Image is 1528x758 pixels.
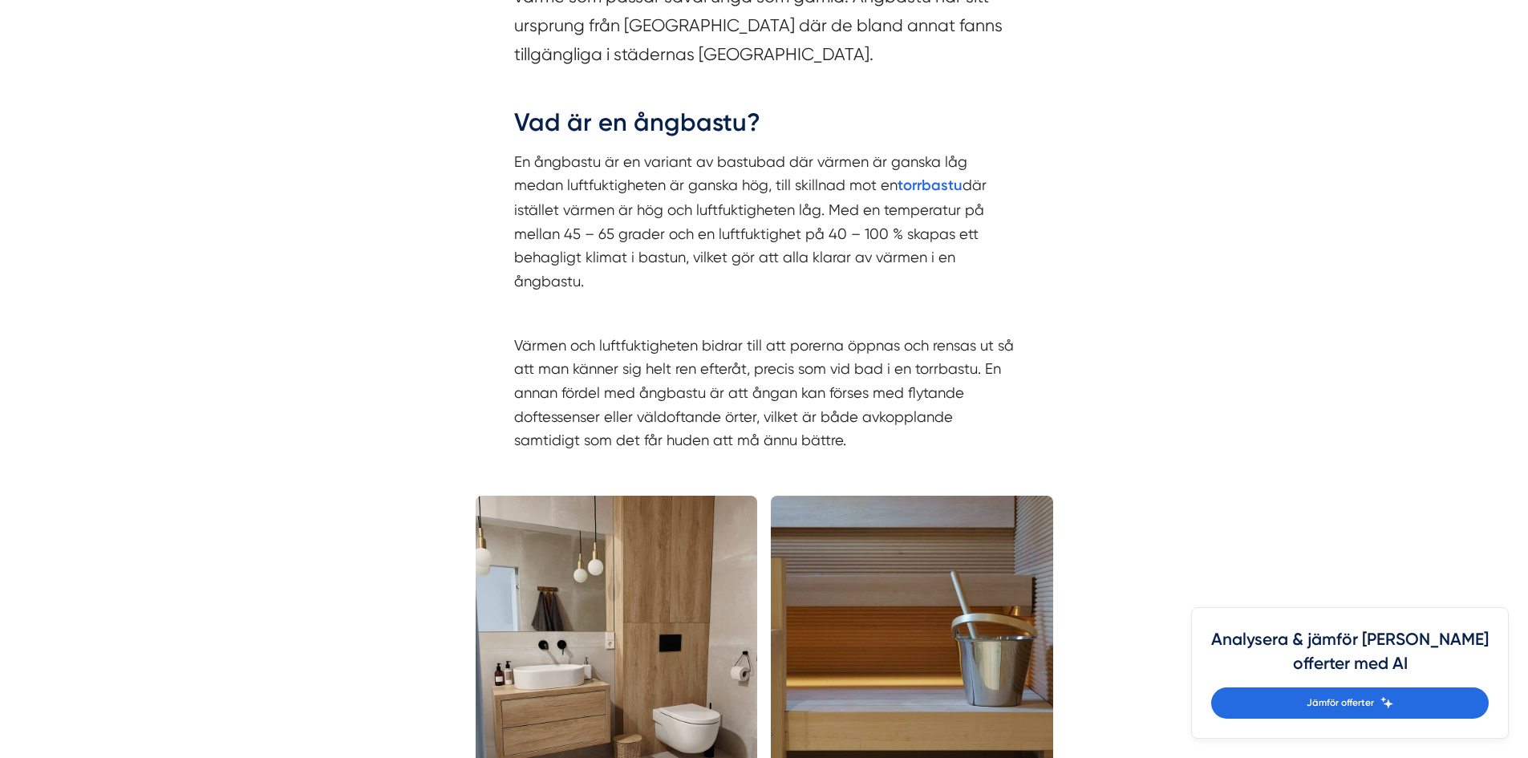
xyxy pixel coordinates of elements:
p: En ångbastu är en variant av bastubad där värmen är ganska låg medan luftfuktigheten är ganska hö... [514,150,1015,294]
h2: Vad är en ångbastu? [514,105,1015,150]
p: Värmen och luftfuktigheten bidrar till att porerna öppnas och rensas ut så att man känner sig hel... [514,334,1015,452]
span: Jämför offerter [1307,695,1374,711]
a: torrbastu [898,176,963,193]
strong: torrbastu [898,176,963,194]
h4: Analysera & jämför [PERSON_NAME] offerter med AI [1211,627,1489,687]
a: Jämför offerter [1211,687,1489,719]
